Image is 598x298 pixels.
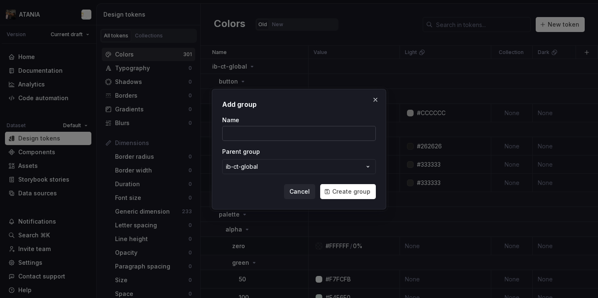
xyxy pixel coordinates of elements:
button: Cancel [284,184,315,199]
label: Parent group [222,148,260,156]
label: Name [222,116,239,124]
span: Create group [332,187,370,196]
span: Cancel [289,187,310,196]
button: ib-ct-global [222,159,376,174]
h2: Add group [222,99,376,109]
div: ib-ct-global [226,163,258,171]
button: Create group [320,184,376,199]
